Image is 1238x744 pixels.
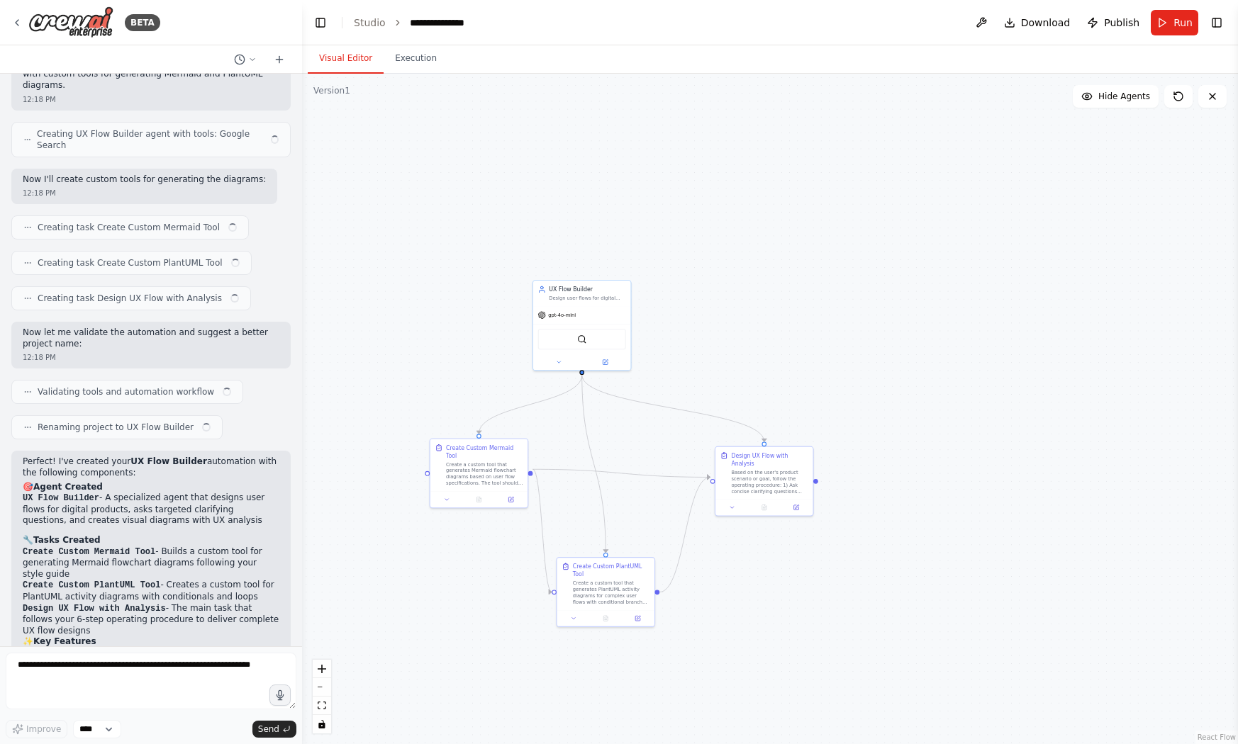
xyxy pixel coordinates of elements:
button: zoom in [313,660,331,678]
code: Design UX Flow with Analysis [23,604,166,614]
p: Excellent! Now I'll build your UX Flow Builder automation with custom tools for generating Mermai... [23,58,279,91]
strong: Agent Created [33,482,103,492]
p: Now I'll create custom tools for generating the diagrams: [23,174,266,186]
button: Publish [1081,10,1145,35]
div: 12:18 PM [23,352,279,363]
h2: 🔧 [23,535,279,546]
g: Edge from 1ba7d23a-2c24-4993-b919-dbc8757b5cf9 to 02d04931-501c-4687-9d28-9c51d09aad02 [475,375,586,434]
button: No output available [462,495,496,504]
span: Creating UX Flow Builder agent with tools: Google Search [37,128,262,151]
g: Edge from 02d04931-501c-4687-9d28-9c51d09aad02 to 76d12a49-48bd-4fb6-a700-b191a0ba9817 [532,466,710,481]
button: No output available [747,502,781,512]
button: Start a new chat [268,51,291,68]
div: Version 1 [313,85,350,96]
div: 12:18 PM [23,94,279,105]
nav: breadcrumb [354,16,484,30]
li: - Builds a custom tool for generating Mermaid flowchart diagrams following your style guide [23,546,279,580]
button: Run [1151,10,1198,35]
span: Publish [1104,16,1139,30]
code: UX Flow Builder [23,493,99,503]
span: Hide Agents [1098,91,1150,102]
h2: ✨ [23,636,279,648]
li: - A specialized agent that designs user flows for digital products, asks targeted clarifying ques... [23,492,279,526]
span: Validating tools and automation workflow [38,386,214,398]
div: Design user flows for digital products by asking clarifying questions, creating visual diagrams u... [549,295,625,301]
div: BETA [125,14,160,31]
button: Open in side panel [624,614,651,623]
button: Hide Agents [1073,85,1159,108]
button: Execution [384,44,448,74]
span: Improve [26,723,61,735]
li: - Creates a custom tool for PlantUML activity diagrams with conditionals and loops [23,580,279,602]
li: - The main task that follows your 6-step operating procedure to deliver complete UX flow designs [23,603,279,637]
div: React Flow controls [313,660,331,733]
g: Edge from 1ba7d23a-2c24-4993-b919-dbc8757b5cf9 to 76d12a49-48bd-4fb6-a700-b191a0ba9817 [578,375,768,441]
span: Creating task Create Custom PlantUML Tool [38,257,223,269]
strong: Tasks Created [33,535,101,545]
button: fit view [313,697,331,715]
div: Create Custom Mermaid Tool [446,444,523,459]
code: Create Custom Mermaid Tool [23,547,155,557]
button: Open in side panel [783,502,810,512]
button: Open in side panel [583,357,628,366]
strong: UX Flow Builder [130,456,207,466]
button: Hide left sidebar [311,13,330,33]
span: Renaming project to UX Flow Builder [38,422,194,433]
span: Creating task Create Custom Mermaid Tool [38,222,220,233]
p: Perfect! I've created your automation with the following components: [23,456,279,478]
g: Edge from 02d04931-501c-4687-9d28-9c51d09aad02 to 060c7b2d-f26e-4177-bb8b-78256ed30edf [532,466,552,596]
div: Design UX Flow with Analysis [731,451,808,467]
div: Create a custom tool that generates Mermaid flowchart diagrams based on user flow specifications.... [446,461,523,487]
strong: Key Features [33,636,96,646]
div: Create Custom PlantUML ToolCreate a custom tool that generates PlantUML activity diagrams for com... [556,557,655,627]
button: Visual Editor [308,44,384,74]
button: No output available [589,614,623,623]
p: Now let me validate the automation and suggest a better project name: [23,327,279,349]
img: SerplyWebSearchTool [577,334,586,344]
button: toggle interactivity [313,715,331,733]
g: Edge from 060c7b2d-f26e-4177-bb8b-78256ed30edf to 76d12a49-48bd-4fb6-a700-b191a0ba9817 [659,473,710,596]
button: Improve [6,720,67,738]
g: Edge from 1ba7d23a-2c24-4993-b919-dbc8757b5cf9 to 060c7b2d-f26e-4177-bb8b-78256ed30edf [578,375,610,553]
button: zoom out [313,678,331,697]
span: gpt-4o-mini [548,312,576,318]
span: Download [1021,16,1071,30]
a: React Flow attribution [1198,733,1236,741]
img: Logo [28,6,113,38]
button: Click to speak your automation idea [269,684,291,706]
span: Creating task Design UX Flow with Analysis [38,293,222,304]
button: Send [252,721,296,738]
a: Studio [354,17,386,28]
div: Create Custom Mermaid ToolCreate a custom tool that generates Mermaid flowchart diagrams based on... [430,438,529,508]
code: Create Custom PlantUML Tool [23,580,160,590]
div: Create Custom PlantUML Tool [573,563,649,578]
button: Download [998,10,1076,35]
div: Based on the user's product scenario or goal, follow the operating procedure: 1) Ask concise clar... [731,469,808,495]
button: Switch to previous chat [228,51,262,68]
div: UX Flow BuilderDesign user flows for digital products by asking clarifying questions, creating vi... [532,280,632,371]
div: Design UX Flow with AnalysisBased on the user's product scenario or goal, follow the operating pr... [715,446,814,517]
button: Open in side panel [497,495,524,504]
div: UX Flow Builder [549,286,625,293]
h2: 🎯 [23,482,279,493]
button: Show right sidebar [1207,13,1227,33]
div: Create a custom tool that generates PlantUML activity diagrams for complex user flows with condit... [573,580,649,605]
span: Send [258,723,279,735]
div: 12:18 PM [23,188,266,198]
span: Run [1173,16,1193,30]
